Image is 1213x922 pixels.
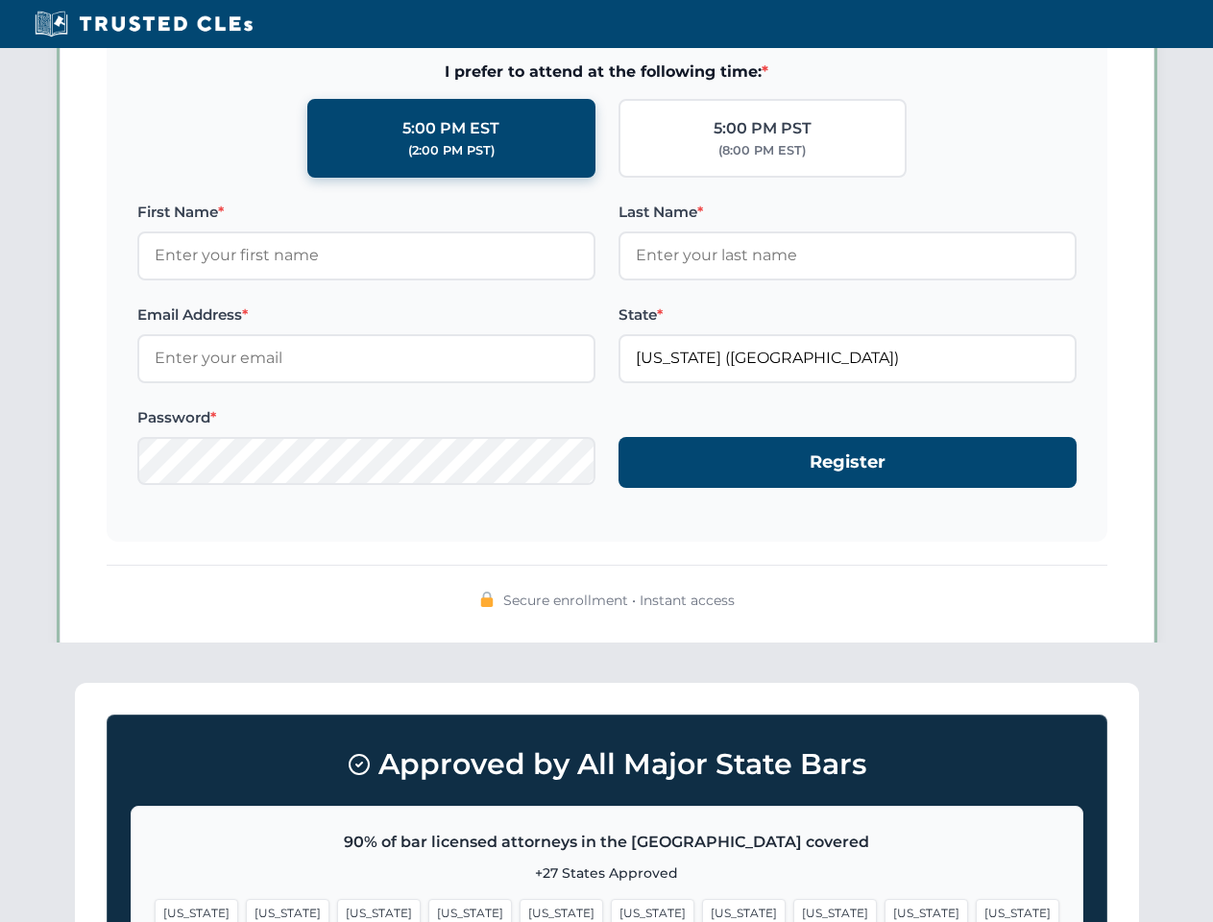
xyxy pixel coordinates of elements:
[137,231,595,279] input: Enter your first name
[619,334,1077,382] input: Florida (FL)
[155,862,1059,884] p: +27 States Approved
[619,303,1077,327] label: State
[137,303,595,327] label: Email Address
[137,406,595,429] label: Password
[137,334,595,382] input: Enter your email
[619,231,1077,279] input: Enter your last name
[619,201,1077,224] label: Last Name
[402,116,499,141] div: 5:00 PM EST
[131,739,1083,790] h3: Approved by All Major State Bars
[479,592,495,607] img: 🔒
[503,590,735,611] span: Secure enrollment • Instant access
[619,437,1077,488] button: Register
[137,201,595,224] label: First Name
[137,60,1077,85] span: I prefer to attend at the following time:
[408,141,495,160] div: (2:00 PM PST)
[29,10,258,38] img: Trusted CLEs
[714,116,812,141] div: 5:00 PM PST
[718,141,806,160] div: (8:00 PM EST)
[155,830,1059,855] p: 90% of bar licensed attorneys in the [GEOGRAPHIC_DATA] covered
